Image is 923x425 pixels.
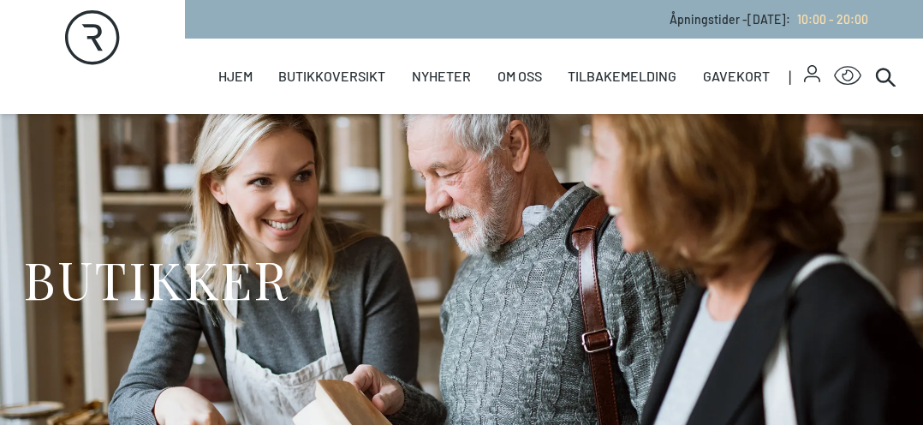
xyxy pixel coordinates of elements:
button: Open Accessibility Menu [834,63,861,90]
a: 10:00 - 20:00 [790,12,868,27]
a: Tilbakemelding [568,39,676,114]
span: 10:00 - 20:00 [797,12,868,27]
h1: BUTIKKER [23,247,288,311]
a: Nyheter [412,39,471,114]
a: Hjem [218,39,253,114]
a: Butikkoversikt [278,39,385,114]
p: Åpningstider - [DATE] : [670,10,868,28]
a: Gavekort [703,39,770,114]
span: | [789,39,804,114]
a: Om oss [497,39,542,114]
